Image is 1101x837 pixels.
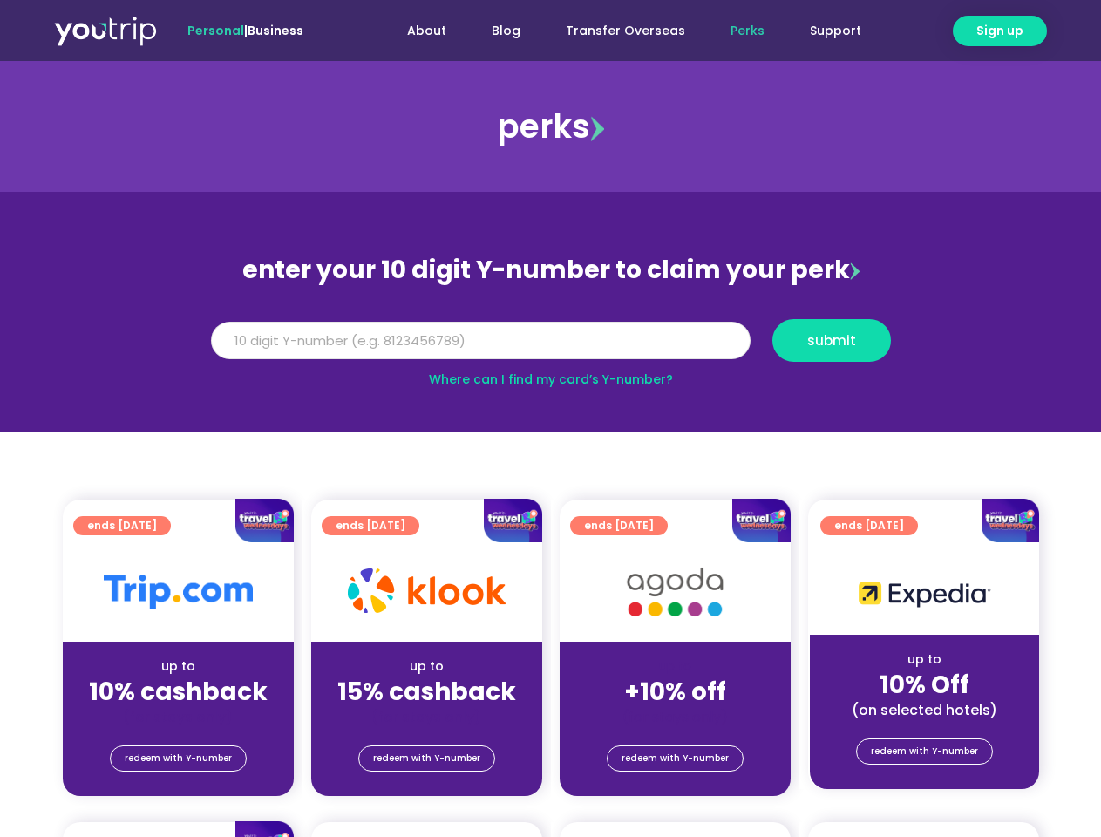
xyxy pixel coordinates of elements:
[543,15,708,47] a: Transfer Overseas
[77,657,280,676] div: up to
[807,334,856,347] span: submit
[211,322,751,360] input: 10 digit Y-number (e.g. 8123456789)
[607,745,744,772] a: redeem with Y-number
[350,15,884,47] nav: Menu
[622,746,729,771] span: redeem with Y-number
[337,675,516,709] strong: 15% cashback
[624,675,726,709] strong: +10% off
[358,745,495,772] a: redeem with Y-number
[77,708,280,726] div: (for stays only)
[325,657,528,676] div: up to
[325,708,528,726] div: (for stays only)
[976,22,1023,40] span: Sign up
[248,22,303,39] a: Business
[373,746,480,771] span: redeem with Y-number
[659,657,691,675] span: up to
[429,371,673,388] a: Where can I find my card’s Y-number?
[187,22,303,39] span: |
[787,15,884,47] a: Support
[856,738,993,765] a: redeem with Y-number
[125,746,232,771] span: redeem with Y-number
[469,15,543,47] a: Blog
[211,319,891,375] form: Y Number
[89,675,268,709] strong: 10% cashback
[871,739,978,764] span: redeem with Y-number
[824,650,1025,669] div: up to
[110,745,247,772] a: redeem with Y-number
[187,22,244,39] span: Personal
[824,701,1025,719] div: (on selected hotels)
[772,319,891,362] button: submit
[202,248,900,293] div: enter your 10 digit Y-number to claim your perk
[574,708,777,726] div: (for stays only)
[953,16,1047,46] a: Sign up
[880,668,969,702] strong: 10% Off
[384,15,469,47] a: About
[708,15,787,47] a: Perks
